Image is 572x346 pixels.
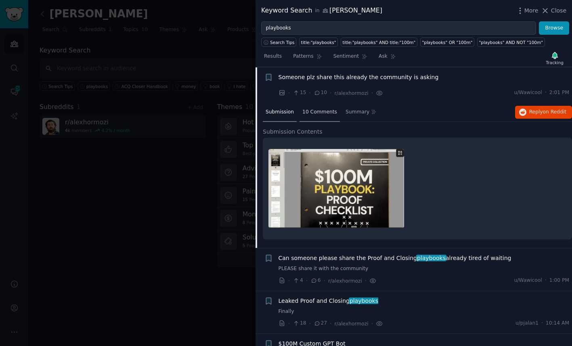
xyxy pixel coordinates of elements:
[546,320,569,327] span: 10:14 AM
[479,40,543,45] div: "playbooks" AND NOT "100m"
[302,109,337,116] span: 10 Comments
[301,40,336,45] div: title:"playbooks"
[266,109,294,116] span: Submission
[335,321,369,327] span: r/alexhormozi
[379,53,388,60] span: Ask
[551,6,566,15] span: Close
[306,277,308,285] span: ·
[279,73,439,82] a: Someone plz share this already the community is asking
[279,297,378,305] span: Leaked Proof and Closing
[549,277,569,284] span: 1:00 PM
[514,89,542,96] span: u/Wawicool
[263,128,323,136] span: Submission Contents
[314,320,327,327] span: 27
[309,89,311,97] span: ·
[314,89,327,96] span: 10
[546,60,564,65] div: Tracking
[333,53,359,60] span: Sentiment
[416,255,446,261] span: playbooks
[279,265,570,273] a: PLEASE share it with the community
[376,50,399,67] a: Ask
[545,89,547,96] span: ·
[371,89,373,97] span: ·
[328,278,362,284] span: r/alexhormozi
[261,6,382,16] div: Keyword Search [PERSON_NAME]
[270,40,295,45] span: Search Tips
[279,254,511,262] a: Can someone please share the Proof and Closingplaybooksalready tired of waiting
[330,319,331,328] span: ·
[264,53,282,60] span: Results
[309,319,311,328] span: ·
[331,50,370,67] a: Sentiment
[293,53,313,60] span: Patterns
[330,89,331,97] span: ·
[335,90,369,96] span: r/alexhormozi
[293,320,306,327] span: 18
[514,277,542,284] span: u/Wawicool
[293,277,303,284] span: 4
[541,320,543,327] span: ·
[279,297,378,305] a: Leaked Proof and Closingplaybooks
[539,21,569,35] button: Browse
[545,277,547,284] span: ·
[524,6,538,15] span: More
[288,319,290,328] span: ·
[288,277,290,285] span: ·
[310,277,321,284] span: 6
[261,50,285,67] a: Results
[288,89,290,97] span: ·
[279,308,570,315] a: Finally
[543,109,566,115] span: on Reddit
[293,89,306,96] span: 15
[420,38,474,47] a: "playbooks" OR "100m"
[324,277,325,285] span: ·
[341,38,417,47] a: title:"playbooks" AND title:"100m"
[268,149,404,228] img: Someone plz share this already the community is asking
[371,319,373,328] span: ·
[422,40,472,45] div: "playbooks" OR "100m"
[343,40,416,45] div: title:"playbooks" AND title:"100m"
[349,298,379,304] span: playbooks
[515,320,538,327] span: u/pjalan1
[261,38,296,47] button: Search Tips
[541,6,566,15] button: Close
[549,89,569,96] span: 2:01 PM
[279,254,511,262] span: Can someone please share the Proof and Closing already tired of waiting
[346,109,369,116] span: Summary
[365,277,367,285] span: ·
[477,38,545,47] a: "playbooks" AND NOT "100m"
[543,50,566,67] button: Tracking
[290,50,325,67] a: Patterns
[515,106,572,119] button: Replyon Reddit
[516,6,538,15] button: More
[529,109,566,116] span: Reply
[299,38,338,47] a: title:"playbooks"
[315,7,319,15] span: in
[261,21,536,35] input: Try a keyword related to your business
